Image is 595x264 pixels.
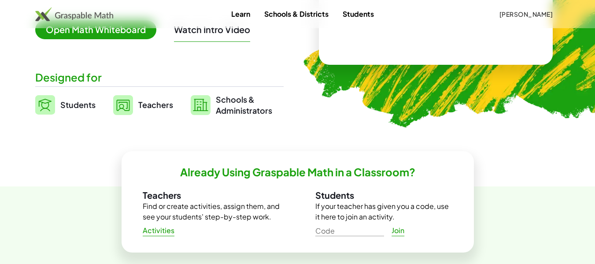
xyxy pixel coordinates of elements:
a: Students [35,94,96,116]
p: If your teacher has given you a code, use it here to join an activity. [315,201,453,222]
img: svg%3e [113,95,133,115]
a: Learn [224,6,257,22]
a: Teachers [113,94,173,116]
a: Activities [136,223,182,238]
button: Watch Intro Video [174,24,250,35]
span: Schools & Administrators [216,94,272,116]
span: Teachers [138,100,173,110]
a: Schools &Administrators [191,94,272,116]
a: Open Math Whiteboard [35,26,163,35]
a: Students [336,6,381,22]
span: Activities [143,226,175,235]
span: Join [392,226,405,235]
span: Students [60,100,96,110]
a: Join [384,223,412,238]
button: [PERSON_NAME] [492,6,560,22]
div: Designed for [35,70,284,85]
h2: Already Using Graspable Math in a Classroom? [180,165,415,179]
h3: Students [315,190,453,201]
p: Find or create activities, assign them, and see your students' step-by-step work. [143,201,280,222]
a: Schools & Districts [257,6,336,22]
span: Open Math Whiteboard [35,20,156,39]
span: [PERSON_NAME] [499,10,553,18]
h3: Teachers [143,190,280,201]
img: svg%3e [35,95,55,115]
img: svg%3e [191,95,211,115]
